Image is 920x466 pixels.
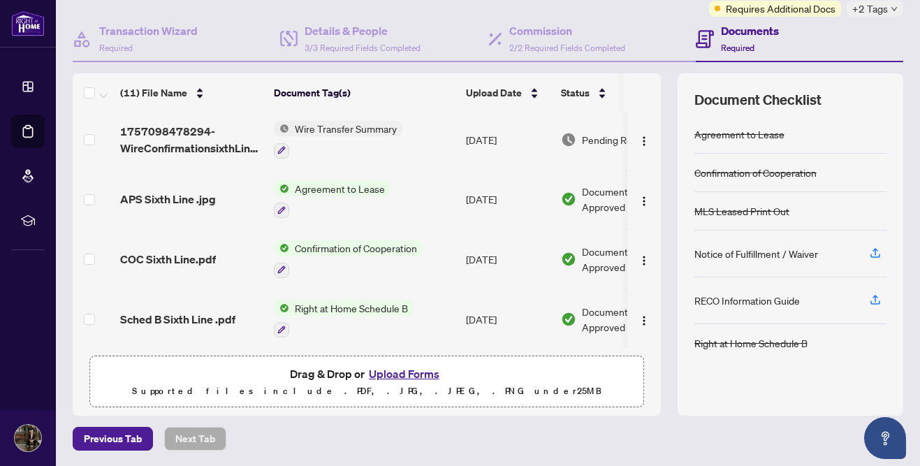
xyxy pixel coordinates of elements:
[289,181,390,196] span: Agreement to Lease
[891,6,898,13] span: down
[289,121,402,136] span: Wire Transfer Summary
[305,43,421,53] span: 3/3 Required Fields Completed
[460,73,555,112] th: Upload Date
[561,312,576,327] img: Document Status
[721,43,754,53] span: Required
[638,136,650,147] img: Logo
[582,132,652,147] span: Pending Review
[90,356,643,408] span: Drag & Drop orUpload FormsSupported files include .PDF, .JPG, .JPEG, .PNG under25MB
[694,165,817,180] div: Confirmation of Cooperation
[120,251,216,268] span: COC Sixth Line.pdf
[115,73,268,112] th: (11) File Name
[460,289,555,349] td: [DATE]
[638,255,650,266] img: Logo
[582,184,669,214] span: Document Approved
[726,1,835,16] span: Requires Additional Docs
[864,417,906,459] button: Open asap
[274,240,289,256] img: Status Icon
[633,308,655,330] button: Logo
[164,427,226,451] button: Next Tab
[120,85,187,101] span: (11) File Name
[274,300,414,338] button: Status IconRight at Home Schedule B
[274,300,289,316] img: Status Icon
[638,315,650,326] img: Logo
[555,73,674,112] th: Status
[120,191,216,207] span: APS Sixth Line .jpg
[274,121,289,136] img: Status Icon
[98,383,635,400] p: Supported files include .PDF, .JPG, .JPEG, .PNG under 25 MB
[582,244,669,275] span: Document Approved
[694,203,789,219] div: MLS Leased Print Out
[509,43,625,53] span: 2/2 Required Fields Completed
[11,10,45,36] img: logo
[694,90,822,110] span: Document Checklist
[509,22,625,39] h4: Commission
[561,191,576,207] img: Document Status
[582,304,669,335] span: Document Approved
[633,129,655,151] button: Logo
[99,43,133,53] span: Required
[852,1,888,17] span: +2 Tags
[274,121,402,159] button: Status IconWire Transfer Summary
[633,248,655,270] button: Logo
[694,126,784,142] div: Agreement to Lease
[289,240,423,256] span: Confirmation of Cooperation
[694,335,808,351] div: Right at Home Schedule B
[460,229,555,289] td: [DATE]
[15,425,41,451] img: Profile Icon
[274,181,390,219] button: Status IconAgreement to Lease
[274,181,289,196] img: Status Icon
[365,365,444,383] button: Upload Forms
[289,300,414,316] span: Right at Home Schedule B
[84,428,142,450] span: Previous Tab
[460,170,555,230] td: [DATE]
[466,85,522,101] span: Upload Date
[99,22,198,39] h4: Transaction Wizard
[290,365,444,383] span: Drag & Drop or
[120,311,235,328] span: Sched B Sixth Line .pdf
[694,246,818,261] div: Notice of Fulfillment / Waiver
[561,132,576,147] img: Document Status
[268,73,460,112] th: Document Tag(s)
[638,196,650,207] img: Logo
[274,240,423,278] button: Status IconConfirmation of Cooperation
[460,110,555,170] td: [DATE]
[305,22,421,39] h4: Details & People
[633,188,655,210] button: Logo
[694,293,800,308] div: RECO Information Guide
[73,427,153,451] button: Previous Tab
[120,123,263,156] span: 1757098478294-WireConfirmationsixthLine.pdf
[721,22,779,39] h4: Documents
[561,252,576,267] img: Document Status
[561,85,590,101] span: Status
